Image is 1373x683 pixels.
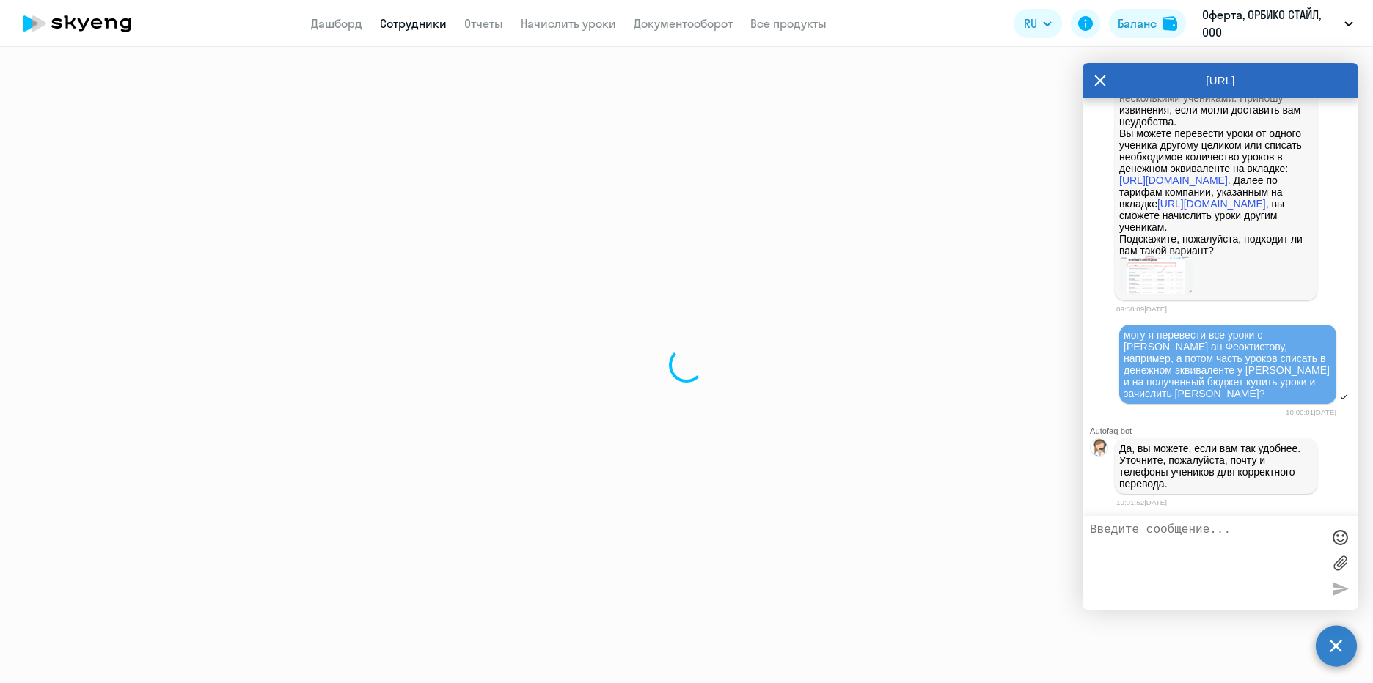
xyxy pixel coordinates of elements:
p: Да, вы можете, если вам так удобнее. Уточните, пожалуйста, почту и телефоны учеников для корректн... [1119,443,1313,490]
img: 2025-09-29_09-56-17.png [1119,256,1193,293]
a: Все продукты [750,16,827,31]
label: Лимит 10 файлов [1329,552,1351,574]
button: RU [1014,9,1062,38]
div: Баланс [1118,15,1157,32]
a: Документооборот [634,16,733,31]
img: balance [1163,16,1177,31]
p: Оферта, ОРБИКО СТАЙЛ, ООО [1202,6,1339,41]
div: Autofaq bot [1090,427,1358,435]
span: RU [1024,15,1037,32]
a: Начислить уроки [521,16,616,31]
button: Оферта, ОРБИКО СТАЙЛ, ООО [1195,6,1361,41]
a: Отчеты [464,16,503,31]
time: 10:01:52[DATE] [1116,498,1167,506]
a: Сотрудники [380,16,447,31]
time: 10:00:01[DATE] [1286,408,1336,416]
button: Балансbalance [1109,9,1186,38]
a: Дашборд [311,16,362,31]
span: могу я перевести все уроки с [PERSON_NAME] ан Феоктистову, например, а потом часть уроков списать... [1124,329,1333,399]
img: bot avatar [1091,439,1109,460]
a: [URL][DOMAIN_NAME] [1157,198,1266,210]
time: 09:58:09[DATE] [1116,305,1167,313]
p: [PERSON_NAME] ученика технически нельзя распределить между несколькими учениками. Приношу извинен... [1119,69,1313,256]
a: [URL][DOMAIN_NAME] [1119,174,1228,186]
